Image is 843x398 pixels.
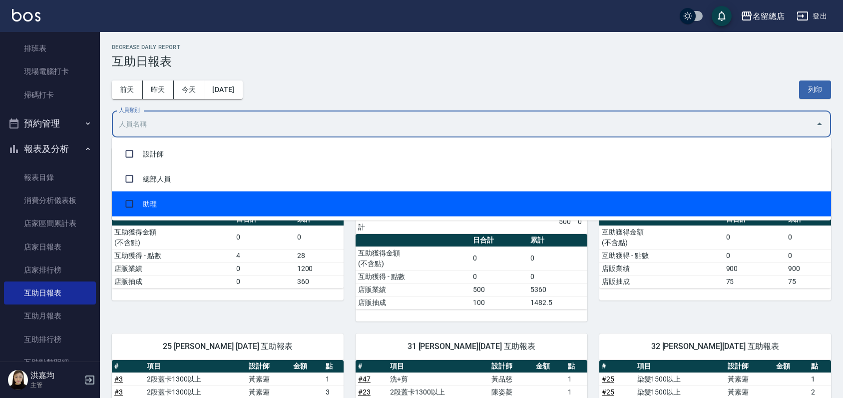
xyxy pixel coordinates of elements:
[234,249,295,262] td: 4
[112,44,831,50] h2: Decrease Daily Report
[368,341,575,351] span: 31 [PERSON_NAME][DATE] 互助報表
[4,258,96,281] a: 店家排行榜
[786,249,831,262] td: 0
[358,388,371,396] a: #23
[112,225,234,249] td: 互助獲得金額 (不含點)
[470,283,528,296] td: 500
[635,372,726,385] td: 染髮1500以上
[4,110,96,136] button: 預約管理
[4,212,96,235] a: 店家區間累計表
[793,7,831,25] button: 登出
[611,341,819,351] span: 32 [PERSON_NAME][DATE] 互助報表
[4,304,96,327] a: 互助月報表
[119,106,140,114] label: 人員類別
[599,249,724,262] td: 互助獲得 - 點數
[724,225,786,249] td: 0
[143,80,174,99] button: 昨天
[112,249,234,262] td: 互助獲得 - 點數
[112,262,234,275] td: 店販業績
[712,6,732,26] button: save
[116,115,812,133] input: 人員名稱
[12,9,40,21] img: Logo
[295,225,344,249] td: 0
[724,249,786,262] td: 0
[295,275,344,288] td: 360
[356,234,587,309] table: a dense table
[724,275,786,288] td: 75
[799,80,831,99] button: 列印
[470,270,528,283] td: 0
[602,375,614,383] a: #25
[737,6,789,26] button: 名留總店
[565,360,587,373] th: 點
[470,296,528,309] td: 100
[575,210,587,233] td: 0
[528,246,587,270] td: 0
[4,351,96,374] a: 互助點數明細
[489,372,533,385] td: 黃品慈
[356,270,470,283] td: 互助獲得 - 點數
[4,328,96,351] a: 互助排行榜
[8,370,28,390] img: Person
[323,372,344,385] td: 1
[144,360,247,373] th: 項目
[234,262,295,275] td: 0
[4,166,96,189] a: 報表目錄
[4,136,96,162] button: 報表及分析
[786,262,831,275] td: 900
[204,80,242,99] button: [DATE]
[599,360,635,373] th: #
[234,275,295,288] td: 0
[388,360,489,373] th: 項目
[356,296,470,309] td: 店販抽成
[556,210,575,233] td: 500
[533,360,565,373] th: 金額
[295,262,344,275] td: 1200
[174,80,205,99] button: 今天
[4,235,96,258] a: 店家日報表
[4,37,96,60] a: 排班表
[4,189,96,212] a: 消費分析儀表板
[295,249,344,262] td: 28
[724,262,786,275] td: 900
[112,54,831,68] h3: 互助日報表
[599,213,831,288] table: a dense table
[356,360,388,373] th: #
[323,360,344,373] th: 點
[809,372,831,385] td: 1
[470,246,528,270] td: 0
[4,83,96,106] a: 掃碼打卡
[812,116,828,132] button: Close
[528,283,587,296] td: 5360
[635,360,726,373] th: 項目
[599,275,724,288] td: 店販抽成
[112,213,344,288] table: a dense table
[112,360,144,373] th: #
[753,10,785,22] div: 名留總店
[112,275,234,288] td: 店販抽成
[786,275,831,288] td: 75
[112,141,831,166] li: 設計師
[144,372,247,385] td: 2段蓋卡1300以上
[388,372,489,385] td: 洗+剪
[565,372,587,385] td: 1
[725,360,774,373] th: 設計師
[602,388,614,396] a: #25
[246,360,291,373] th: 設計師
[599,225,724,249] td: 互助獲得金額 (不含點)
[30,370,81,380] h5: 洪嘉均
[528,270,587,283] td: 0
[528,234,587,247] th: 累計
[774,360,809,373] th: 金額
[356,210,374,233] td: 合計
[470,234,528,247] th: 日合計
[358,375,371,383] a: #47
[291,360,323,373] th: 金額
[30,380,81,389] p: 主管
[356,246,470,270] td: 互助獲得金額 (不含點)
[114,375,123,383] a: #3
[528,296,587,309] td: 1482.5
[114,388,123,396] a: #3
[786,225,831,249] td: 0
[489,360,533,373] th: 設計師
